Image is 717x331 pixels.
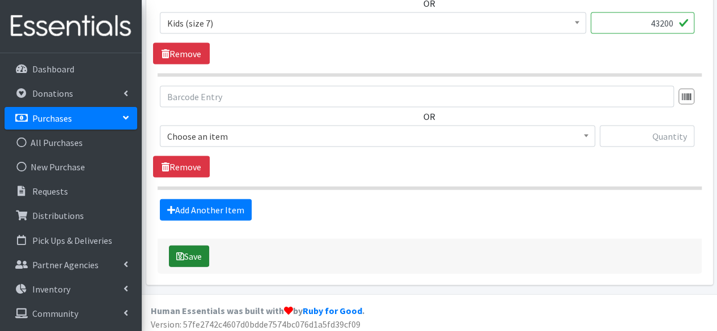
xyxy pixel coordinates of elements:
[153,156,210,178] a: Remove
[160,12,586,34] span: Kids (size 7)
[160,199,252,221] a: Add Another Item
[32,210,84,221] p: Distributions
[5,7,137,45] img: HumanEssentials
[32,283,70,295] p: Inventory
[5,107,137,130] a: Purchases
[32,63,74,75] p: Dashboard
[167,128,588,144] span: Choose an item
[169,246,209,267] button: Save
[5,82,137,105] a: Donations
[5,278,137,300] a: Inventory
[5,204,137,227] a: Distributions
[32,186,68,197] p: Requests
[32,88,73,99] p: Donations
[167,15,579,31] span: Kids (size 7)
[160,86,674,108] input: Barcode Entry
[5,180,137,203] a: Requests
[153,43,210,65] a: Remove
[303,305,362,316] a: Ruby for Good
[5,302,137,325] a: Community
[5,58,137,80] a: Dashboard
[591,12,694,34] input: Quantity
[600,126,694,147] input: Quantity
[32,113,72,124] p: Purchases
[5,131,137,154] a: All Purchases
[5,229,137,252] a: Pick Ups & Deliveries
[32,259,99,270] p: Partner Agencies
[151,305,364,316] strong: Human Essentials was built with by .
[160,126,595,147] span: Choose an item
[32,235,112,246] p: Pick Ups & Deliveries
[151,319,360,330] span: Version: 57fe2742c4607d0bdde7574bc076d1a5fd39cf09
[5,253,137,276] a: Partner Agencies
[5,156,137,178] a: New Purchase
[32,308,78,319] p: Community
[423,110,435,123] label: OR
